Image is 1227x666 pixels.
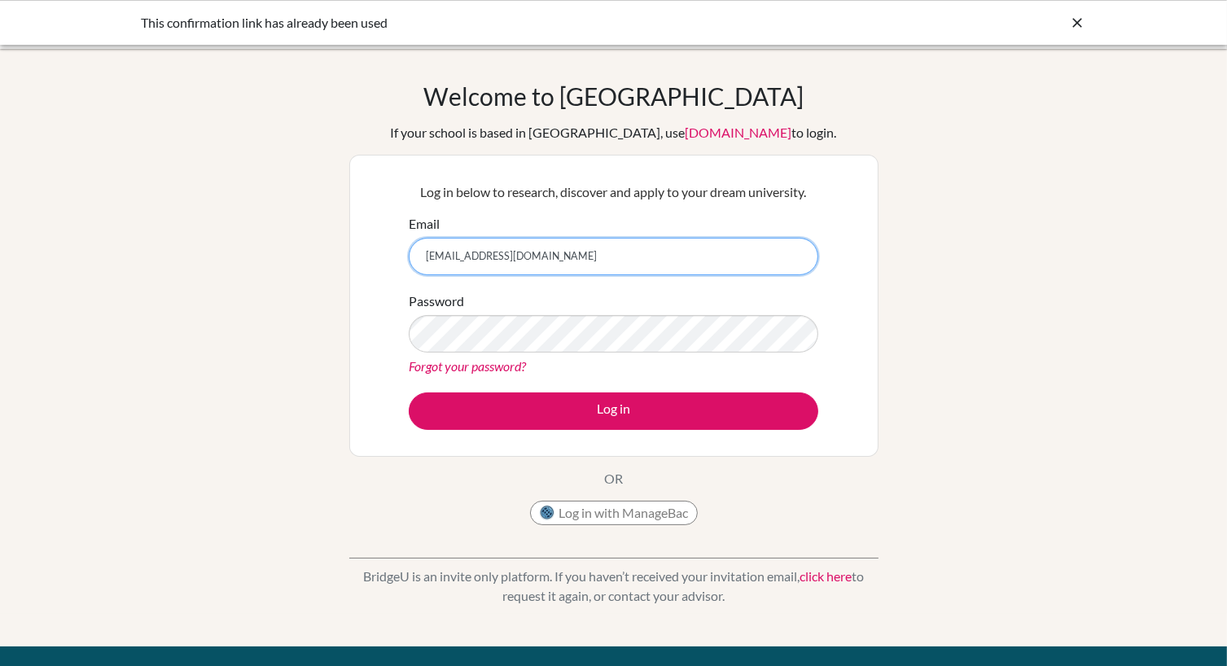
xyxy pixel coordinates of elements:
[686,125,792,140] a: [DOMAIN_NAME]
[409,392,818,430] button: Log in
[800,568,852,584] a: click here
[530,501,698,525] button: Log in with ManageBac
[142,13,842,33] div: This confirmation link has already been used
[409,358,526,374] a: Forgot your password?
[391,123,837,142] div: If your school is based in [GEOGRAPHIC_DATA], use to login.
[409,182,818,202] p: Log in below to research, discover and apply to your dream university.
[409,291,464,311] label: Password
[604,469,623,489] p: OR
[349,567,879,606] p: BridgeU is an invite only platform. If you haven’t received your invitation email, to request it ...
[409,214,440,234] label: Email
[423,81,804,111] h1: Welcome to [GEOGRAPHIC_DATA]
